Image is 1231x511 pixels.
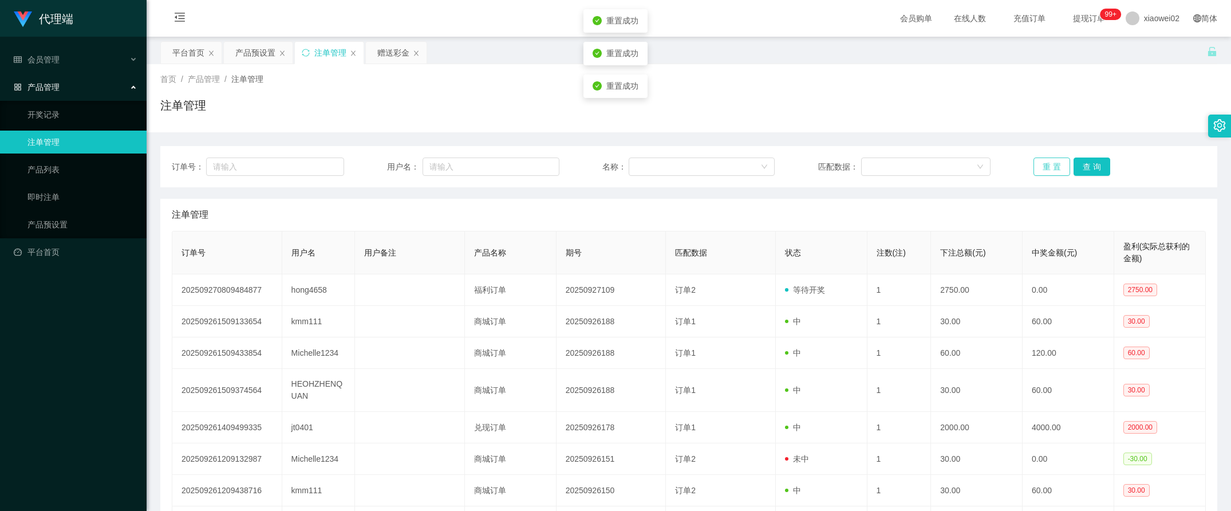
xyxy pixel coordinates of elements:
span: 注数(注) [877,248,906,257]
td: 4000.00 [1023,412,1114,443]
span: 未中 [785,454,809,463]
td: 商城订单 [465,475,557,506]
td: 20250926151 [557,443,666,475]
td: 30.00 [931,306,1023,337]
i: 图标: table [14,56,22,64]
td: 60.00 [1023,306,1114,337]
span: 匹配数据： [818,161,861,173]
div: 产品预设置 [235,42,275,64]
span: 状态 [785,248,801,257]
i: icon: check-circle [593,49,602,58]
span: 订单1 [675,317,696,326]
span: 60.00 [1123,347,1150,359]
span: -30.00 [1123,453,1152,465]
a: 图标: dashboard平台首页 [14,241,137,264]
td: 20250926188 [557,306,666,337]
td: Michelle1234 [282,443,356,475]
i: 图标: global [1193,14,1201,22]
span: 订单2 [675,486,696,495]
td: 30.00 [931,475,1023,506]
i: icon: check-circle [593,16,602,25]
span: 会员管理 [14,55,60,64]
span: 中 [785,386,801,395]
span: 中 [785,348,801,357]
span: 充值订单 [1008,14,1051,22]
td: 30.00 [931,443,1023,475]
td: 0.00 [1023,274,1114,306]
span: 下注总额(元) [940,248,985,257]
span: 中 [785,317,801,326]
span: / [224,74,227,84]
input: 请输入 [423,158,559,176]
span: 订单1 [675,386,696,395]
div: 注单管理 [314,42,346,64]
span: 订单2 [675,454,696,463]
td: hong4658 [282,274,356,306]
td: 20250926178 [557,412,666,443]
span: 订单号： [172,161,206,173]
span: / [181,74,183,84]
td: 商城订单 [465,443,557,475]
i: 图标: sync [302,49,310,57]
i: 图标: setting [1213,119,1226,132]
img: logo.9652507e.png [14,11,32,27]
sup: 1207 [1100,9,1121,20]
h1: 注单管理 [160,97,206,114]
td: 1 [867,337,932,369]
td: 1 [867,274,932,306]
td: 20250926188 [557,337,666,369]
i: icon: check-circle [593,81,602,91]
a: 产品预设置 [27,213,137,236]
td: 60.00 [1023,369,1114,412]
span: 用户名 [291,248,315,257]
td: 202509261409499335 [172,412,282,443]
td: 1 [867,306,932,337]
td: 202509261509374564 [172,369,282,412]
td: 202509270809484877 [172,274,282,306]
span: 名称： [602,161,628,173]
span: 订单2 [675,285,696,294]
td: 60.00 [931,337,1023,369]
td: Michelle1234 [282,337,356,369]
span: 重置成功 [606,16,638,25]
td: 202509261209132987 [172,443,282,475]
td: HEOHZHENQUAN [282,369,356,412]
div: 平台首页 [172,42,204,64]
td: 2750.00 [931,274,1023,306]
span: 2000.00 [1123,421,1157,434]
td: 20250926150 [557,475,666,506]
span: 盈利(实际总获利的金额) [1123,242,1190,263]
td: 202509261209438716 [172,475,282,506]
td: 20250927109 [557,274,666,306]
td: 0.00 [1023,443,1114,475]
i: 图标: close [279,50,286,57]
i: 图标: close [350,50,357,57]
td: 202509261509433854 [172,337,282,369]
span: 订单1 [675,348,696,357]
span: 30.00 [1123,315,1150,328]
td: 30.00 [931,369,1023,412]
td: 商城订单 [465,337,557,369]
td: kmm111 [282,475,356,506]
h1: 代理端 [39,1,73,37]
span: 首页 [160,74,176,84]
td: 兑现订单 [465,412,557,443]
span: 等待开奖 [785,285,825,294]
span: 重置成功 [606,81,638,91]
td: 1 [867,412,932,443]
span: 产品管理 [188,74,220,84]
span: 30.00 [1123,484,1150,497]
span: 提现订单 [1067,14,1111,22]
i: 图标: menu-fold [160,1,199,37]
span: 匹配数据 [675,248,707,257]
i: 图标: down [761,163,768,171]
i: 图标: unlock [1207,46,1217,57]
td: 60.00 [1023,475,1114,506]
i: 图标: appstore-o [14,83,22,91]
span: 2750.00 [1123,284,1157,296]
a: 产品列表 [27,158,137,181]
span: 在线人数 [948,14,992,22]
td: 2000.00 [931,412,1023,443]
td: 商城订单 [465,369,557,412]
td: jt0401 [282,412,356,443]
